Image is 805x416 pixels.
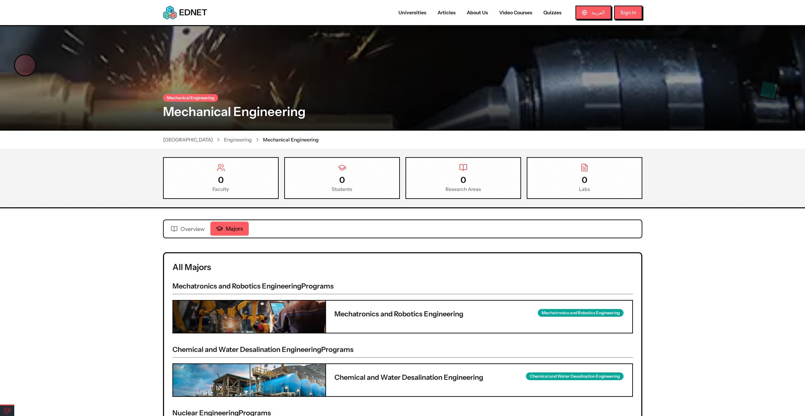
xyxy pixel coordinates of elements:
[412,175,515,186] div: 0
[169,175,272,186] div: 0
[393,9,432,16] a: Universities
[163,6,207,20] a: EDNETEDNET
[533,186,636,193] div: Labs
[412,186,515,193] div: Research Areas
[180,225,205,233] span: Overview
[173,301,325,333] img: Mechatronics and Robotics Engineering
[163,105,642,118] h1: Mechanical Engineering
[163,6,177,20] img: EDNET
[263,136,319,143] span: Mechanical Engineering
[224,136,252,143] a: Engineering
[334,372,483,382] h4: Chemical and Water Desalination Engineering
[432,9,461,16] a: Articles
[172,262,633,273] h2: All Majors
[575,6,611,20] button: العربية
[538,309,624,317] div: Mechatronics and Robotics Engineering
[526,372,624,380] div: Chemical and Water Desalination Engineering
[173,364,325,396] img: Chemical and Water Desalination Engineering
[614,6,642,20] button: Sign In
[163,94,218,102] div: Mechanical Engineering
[226,224,243,233] span: Majors
[538,9,567,16] a: Quizzes
[163,136,213,143] a: [GEOGRAPHIC_DATA]
[334,309,463,319] h4: Mechatronics and Robotics Engineering
[494,9,538,16] a: Video Courses
[172,345,633,358] h3: Chemical and Water Desalination Engineering Programs
[461,9,494,16] a: About Us
[291,186,394,193] div: Students
[533,175,636,186] div: 0
[169,186,272,193] div: Faculty
[179,7,207,18] span: EDNET
[172,281,633,294] h3: Mechatronics and Robotics Engineering Programs
[291,175,394,186] div: 0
